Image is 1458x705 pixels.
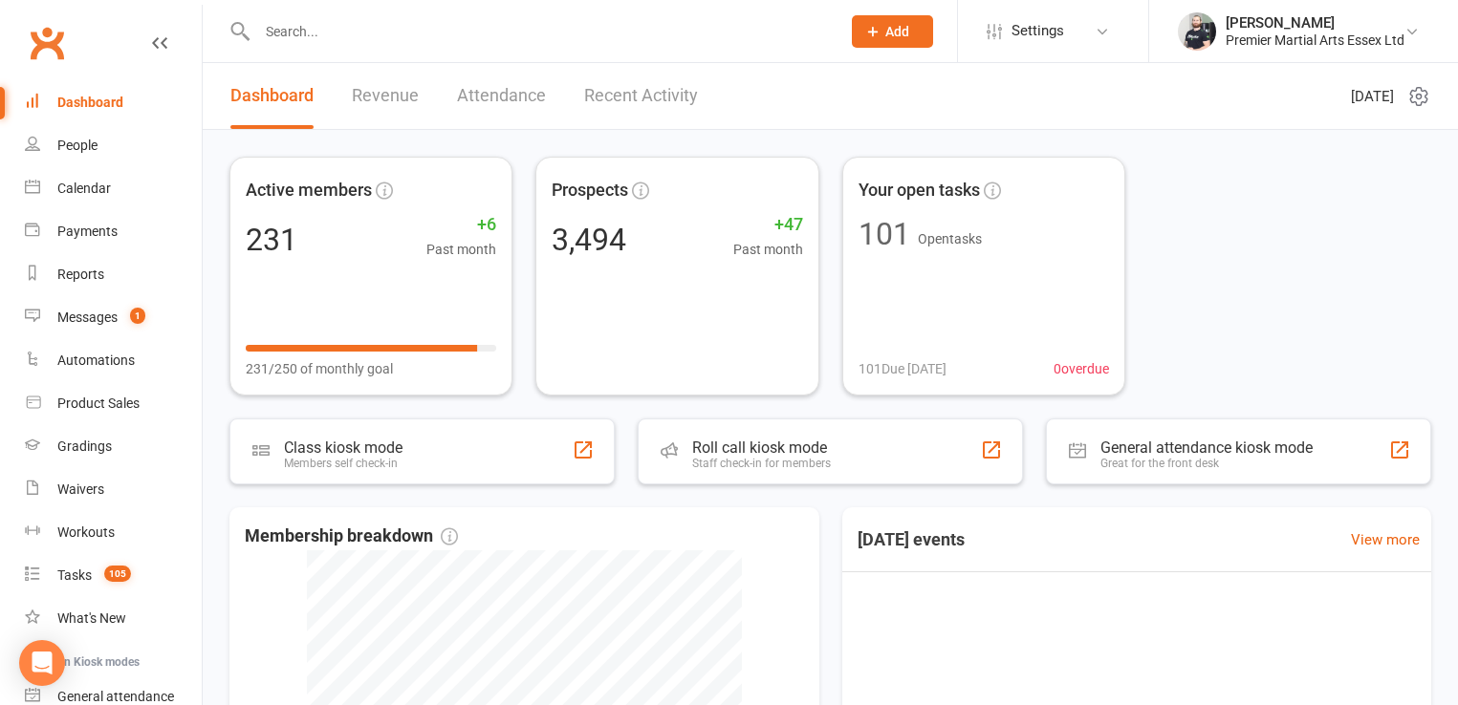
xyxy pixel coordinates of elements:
input: Search... [251,18,827,45]
span: 105 [104,566,131,582]
div: People [57,138,98,153]
div: What's New [57,610,126,626]
span: 101 Due [DATE] [859,358,947,379]
div: Waivers [57,481,104,497]
div: 231 [246,224,297,255]
span: 231/250 of monthly goal [246,358,393,379]
a: Messages 1 [25,296,202,339]
span: Past month [733,239,803,260]
a: View more [1351,528,1420,551]
a: Dashboard [230,63,314,129]
div: Workouts [57,524,115,540]
span: Add [885,24,909,39]
a: Clubworx [23,19,71,67]
div: Payments [57,224,118,239]
a: Automations [25,339,202,382]
a: Workouts [25,511,202,554]
span: Membership breakdown [245,523,458,550]
span: Settings [1012,10,1064,53]
div: Reports [57,267,104,282]
div: [PERSON_NAME] [1226,14,1404,32]
span: [DATE] [1351,85,1394,108]
div: 3,494 [552,224,626,255]
a: Recent Activity [584,63,698,129]
button: Add [852,15,933,48]
a: Waivers [25,468,202,511]
span: Prospects [552,177,628,204]
div: Great for the front desk [1100,457,1313,470]
a: Dashboard [25,81,202,124]
div: Open Intercom Messenger [19,640,65,686]
span: +6 [426,211,496,239]
div: Messages [57,310,118,325]
a: Reports [25,253,202,296]
div: Members self check-in [284,457,403,470]
span: Open tasks [918,231,982,246]
div: Class kiosk mode [284,438,403,457]
div: Staff check-in for members [692,457,831,470]
div: General attendance kiosk mode [1100,438,1313,457]
div: 101 [859,219,910,249]
span: Active members [246,177,372,204]
img: thumb_image1616261423.png [1178,12,1216,51]
a: Revenue [352,63,419,129]
a: Gradings [25,425,202,468]
a: Tasks 105 [25,554,202,597]
a: Calendar [25,167,202,210]
div: General attendance [57,689,174,704]
div: Tasks [57,567,92,583]
div: Premier Martial Arts Essex Ltd [1226,32,1404,49]
a: People [25,124,202,167]
a: What's New [25,597,202,640]
a: Attendance [457,63,546,129]
span: 0 overdue [1054,358,1109,379]
a: Product Sales [25,382,202,425]
div: Calendar [57,181,111,196]
div: Gradings [57,438,112,454]
a: Payments [25,210,202,253]
div: Roll call kiosk mode [692,438,831,457]
div: Dashboard [57,95,123,110]
div: Product Sales [57,395,140,411]
span: Your open tasks [859,177,980,204]
div: Automations [57,352,135,368]
span: +47 [733,211,803,239]
h3: [DATE] events [842,523,980,557]
span: 1 [130,308,145,324]
span: Past month [426,239,496,260]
